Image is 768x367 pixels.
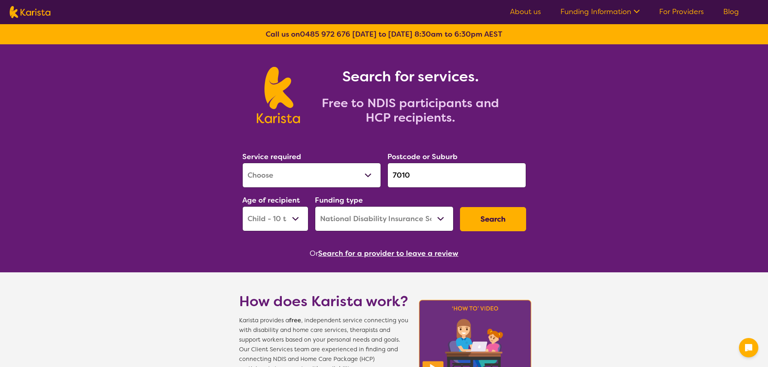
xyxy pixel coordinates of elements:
input: Type [387,163,526,188]
b: Call us on [DATE] to [DATE] 8:30am to 6:30pm AEST [266,29,502,39]
b: free [289,317,301,324]
a: For Providers [659,7,704,17]
a: About us [510,7,541,17]
span: Or [310,247,318,259]
a: Funding Information [560,7,640,17]
label: Age of recipient [242,195,300,205]
button: Search [460,207,526,231]
img: Karista logo [257,67,300,123]
h1: How does Karista work? [239,292,408,311]
label: Service required [242,152,301,162]
img: Karista logo [10,6,50,18]
a: Blog [723,7,739,17]
h1: Search for services. [310,67,511,86]
h2: Free to NDIS participants and HCP recipients. [310,96,511,125]
a: 0485 972 676 [300,29,350,39]
label: Postcode or Suburb [387,152,458,162]
button: Search for a provider to leave a review [318,247,458,259]
label: Funding type [315,195,363,205]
